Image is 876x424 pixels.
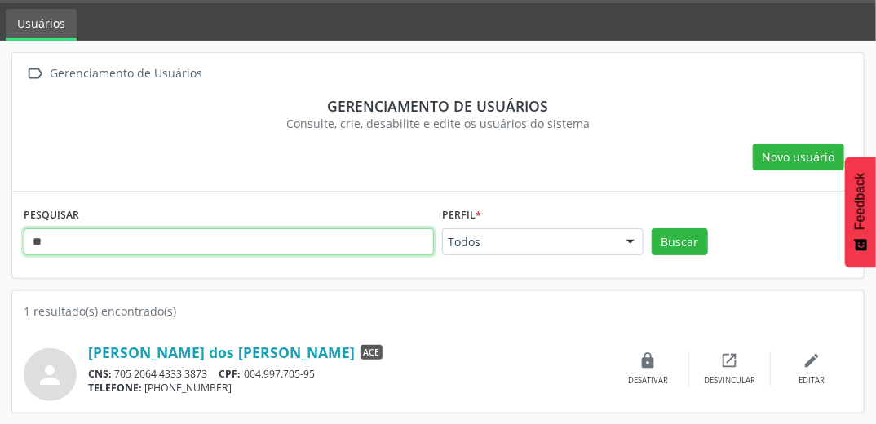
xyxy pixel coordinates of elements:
a:  Gerenciamento de Usuários [24,62,206,86]
button: Buscar [652,228,708,256]
span: CNS: [88,367,112,381]
span: ACE [361,345,383,360]
div: Desvincular [704,375,755,386]
a: Usuários [6,9,77,41]
div: Consulte, crie, desabilite e edite os usuários do sistema [35,115,841,132]
span: TELEFONE: [88,381,142,395]
i: edit [803,351,821,369]
div: 1 resultado(s) encontrado(s) [24,303,852,320]
label: Perfil [442,203,481,228]
div: 705 2064 4333 3873 004.997.705-95 [88,367,608,381]
span: Novo usuário [763,148,835,166]
a: [PERSON_NAME] dos [PERSON_NAME] [88,343,355,361]
i: lock [639,351,657,369]
div: Gerenciamento de usuários [35,97,841,115]
label: PESQUISAR [24,203,79,228]
span: CPF: [219,367,241,381]
i: open_in_new [721,351,739,369]
span: Feedback [853,173,868,230]
button: Feedback - Mostrar pesquisa [845,157,876,267]
div: Desativar [628,375,668,386]
button: Novo usuário [753,144,844,171]
span: Todos [448,234,610,250]
div: Editar [799,375,825,386]
div: [PHONE_NUMBER] [88,381,608,395]
div: Gerenciamento de Usuários [47,62,206,86]
i:  [24,62,47,86]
